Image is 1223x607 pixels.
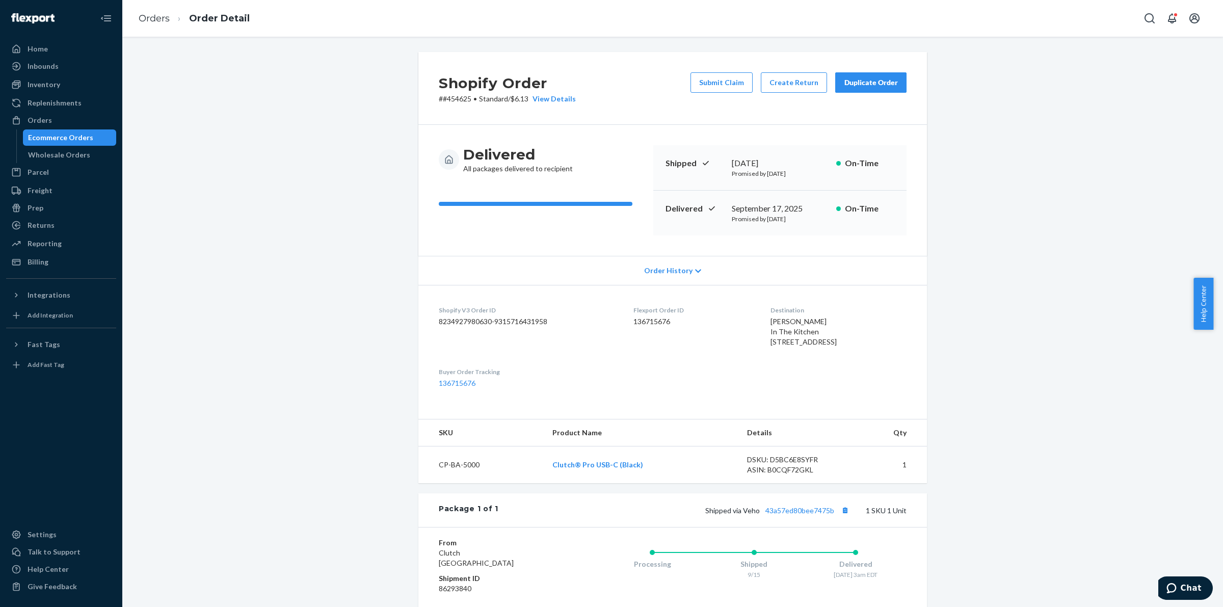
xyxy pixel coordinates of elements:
p: # #454625 / $6.13 [439,94,576,104]
td: CP-BA-5000 [418,446,544,484]
button: Talk to Support [6,544,116,560]
a: Prep [6,200,116,216]
button: Give Feedback [6,578,116,595]
a: Billing [6,254,116,270]
a: Parcel [6,164,116,180]
dt: From [439,538,561,548]
dt: Shipment ID [439,573,561,584]
th: Details [739,419,851,446]
a: Settings [6,526,116,543]
button: Close Navigation [96,8,116,29]
div: 1 SKU 1 Unit [498,504,907,517]
div: [DATE] 3am EDT [805,570,907,579]
div: Ecommerce Orders [28,133,93,143]
div: Delivered [805,559,907,569]
a: Wholesale Orders [23,147,117,163]
div: Integrations [28,290,70,300]
a: Returns [6,217,116,233]
a: Order Detail [189,13,250,24]
div: Help Center [28,564,69,574]
button: View Details [528,94,576,104]
div: [DATE] [732,157,828,169]
dd: 8234927980630-9315716431958 [439,316,617,327]
h2: Shopify Order [439,72,576,94]
div: Billing [28,257,48,267]
th: Product Name [544,419,739,446]
div: Shipped [703,559,805,569]
span: Clutch [GEOGRAPHIC_DATA] [439,548,514,567]
p: On-Time [845,203,894,215]
div: Wholesale Orders [28,150,90,160]
button: Submit Claim [690,72,753,93]
a: Inventory [6,76,116,93]
button: Integrations [6,287,116,303]
a: 43a57ed80bee7475b [765,506,834,515]
div: Parcel [28,167,49,177]
dd: 136715676 [633,316,754,327]
p: Shipped [666,157,724,169]
div: ASIN: B0CQF72GKL [747,465,843,475]
span: Order History [644,266,693,276]
a: Replenishments [6,95,116,111]
div: Give Feedback [28,582,77,592]
a: Reporting [6,235,116,252]
button: Copy tracking number [838,504,852,517]
a: Home [6,41,116,57]
dt: Flexport Order ID [633,306,754,314]
div: Settings [28,530,57,540]
div: Freight [28,186,52,196]
a: Help Center [6,561,116,577]
div: Package 1 of 1 [439,504,498,517]
div: Home [28,44,48,54]
a: Inbounds [6,58,116,74]
a: Orders [139,13,170,24]
dt: Buyer Order Tracking [439,367,617,376]
button: Create Return [761,72,827,93]
div: Duplicate Order [844,77,898,88]
button: Help Center [1193,278,1213,330]
button: Open account menu [1184,8,1205,29]
a: Ecommerce Orders [23,129,117,146]
div: Reporting [28,239,62,249]
span: Shipped via Veho [705,506,852,515]
a: Orders [6,112,116,128]
div: Prep [28,203,43,213]
button: Open notifications [1162,8,1182,29]
div: Talk to Support [28,547,81,557]
div: Add Integration [28,311,73,320]
div: Add Fast Tag [28,360,64,369]
p: On-Time [845,157,894,169]
dt: Destination [770,306,907,314]
a: Clutch® Pro USB-C (Black) [552,460,643,469]
div: September 17, 2025 [732,203,828,215]
a: Freight [6,182,116,199]
div: All packages delivered to recipient [463,145,573,174]
p: Promised by [DATE] [732,169,828,178]
a: 136715676 [439,379,475,387]
ol: breadcrumbs [130,4,258,34]
button: Open Search Box [1139,8,1160,29]
div: DSKU: D5BC6E8SYFR [747,455,843,465]
a: Add Fast Tag [6,357,116,373]
span: • [473,94,477,103]
button: Fast Tags [6,336,116,353]
th: Qty [851,419,927,446]
th: SKU [418,419,544,446]
div: 9/15 [703,570,805,579]
a: Add Integration [6,307,116,324]
h3: Delivered [463,145,573,164]
div: Fast Tags [28,339,60,350]
div: Inventory [28,80,60,90]
span: Standard [479,94,508,103]
div: Processing [601,559,703,569]
p: Delivered [666,203,724,215]
td: 1 [851,446,927,484]
iframe: Opens a widget where you can chat to one of our agents [1158,576,1213,602]
div: Returns [28,220,55,230]
div: Orders [28,115,52,125]
span: [PERSON_NAME] In The Kitchen [STREET_ADDRESS] [770,317,837,346]
p: Promised by [DATE] [732,215,828,223]
button: Duplicate Order [835,72,907,93]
